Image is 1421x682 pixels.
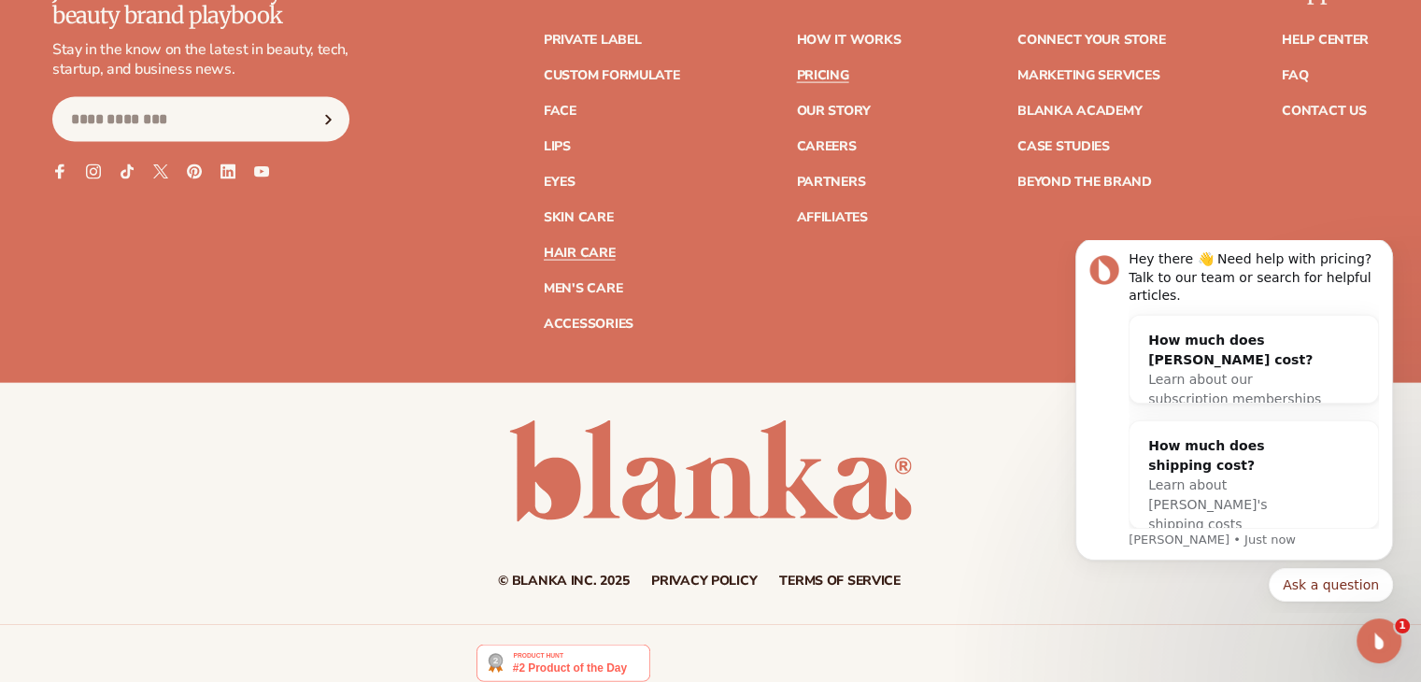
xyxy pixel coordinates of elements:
[1282,105,1366,118] a: Contact Us
[544,69,680,82] a: Custom formulate
[1017,140,1110,153] a: Case Studies
[476,645,649,682] img: Blanka - Start a beauty or cosmetic line in under 5 minutes | Product Hunt
[1017,34,1165,47] a: Connect your store
[544,34,641,47] a: Private label
[544,176,576,189] a: Eyes
[1395,618,1410,633] span: 1
[1282,34,1369,47] a: Help Center
[1357,618,1401,663] iframe: Intercom live chat
[101,237,220,291] span: Learn about [PERSON_NAME]'s shipping costs
[796,34,901,47] a: How It Works
[498,572,629,590] small: © Blanka Inc. 2025
[1282,69,1308,82] a: FAQ
[101,196,275,235] div: How much does shipping cost?
[796,211,867,224] a: Affiliates
[544,140,571,153] a: Lips
[779,575,901,588] a: Terms of service
[544,211,613,224] a: Skin Care
[544,105,576,118] a: Face
[651,575,757,588] a: Privacy policy
[307,97,348,142] button: Subscribe
[1017,105,1142,118] a: Blanka Academy
[1047,240,1421,613] iframe: Intercom notifications message
[82,76,293,184] div: How much does [PERSON_NAME] cost?Learn about our subscription memberships
[42,15,72,45] img: Profile image for Lee
[28,328,346,362] div: Quick reply options
[81,10,332,289] div: Message content
[1017,176,1152,189] a: Beyond the brand
[81,10,332,65] div: Hey there 👋 Need help with pricing? Talk to our team or search for helpful articles.
[101,132,274,166] span: Learn about our subscription memberships
[796,105,870,118] a: Our Story
[82,181,293,309] div: How much does shipping cost?Learn about [PERSON_NAME]'s shipping costs
[221,328,346,362] button: Quick reply: Ask a question
[1017,69,1159,82] a: Marketing services
[544,282,622,295] a: Men's Care
[81,291,332,308] p: Message from Lee, sent Just now
[544,247,615,260] a: Hair Care
[52,40,349,79] p: Stay in the know on the latest in beauty, tech, startup, and business news.
[101,91,275,130] div: How much does [PERSON_NAME] cost?
[796,69,848,82] a: Pricing
[544,318,633,331] a: Accessories
[796,176,865,189] a: Partners
[796,140,856,153] a: Careers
